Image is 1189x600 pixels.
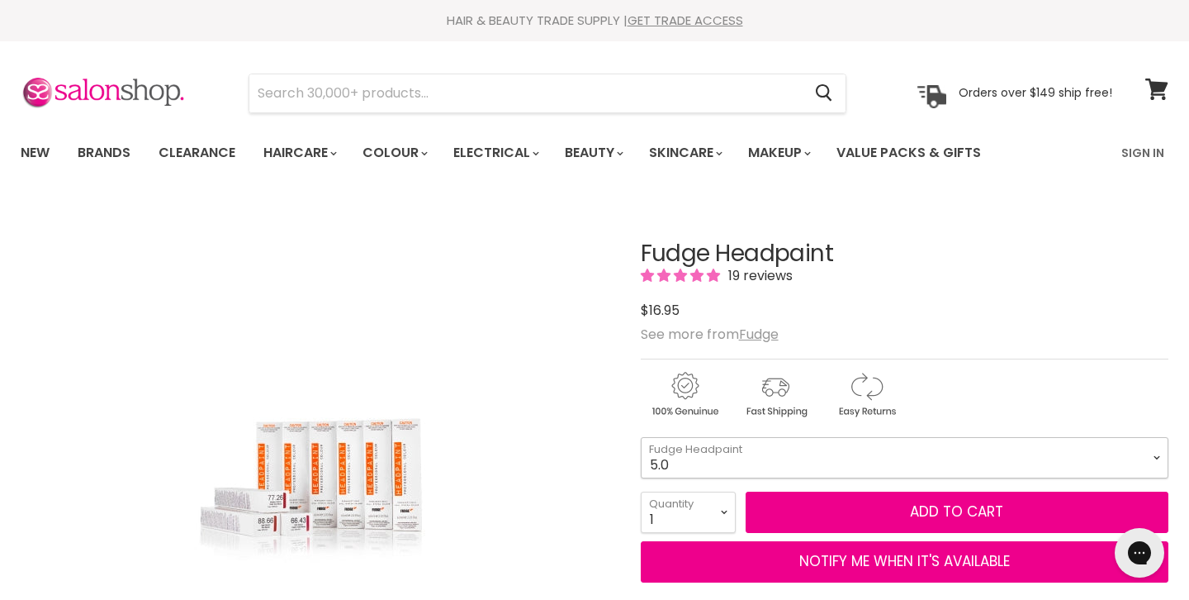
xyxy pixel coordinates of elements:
span: 19 reviews [723,266,793,285]
a: Clearance [146,136,248,170]
iframe: Gorgias live chat messenger [1106,522,1172,583]
p: Orders over $149 ship free! [959,85,1112,100]
a: Value Packs & Gifts [824,136,993,170]
a: Beauty [552,136,633,170]
span: Add to cart [910,502,1003,521]
a: Makeup [736,136,821,170]
a: New [8,136,62,170]
input: Search [249,74,802,112]
span: See more from [641,325,779,344]
a: Skincare [637,136,732,170]
select: Quantity [641,492,736,533]
a: Sign In [1111,136,1174,170]
a: GET TRADE ACCESS [628,12,743,29]
button: NOTIFY ME WHEN IT'S AVAILABLE [641,541,1168,583]
span: $16.95 [641,301,680,320]
span: 4.89 stars [641,266,723,285]
a: Haircare [251,136,347,170]
a: Fudge [739,325,779,344]
form: Product [249,74,846,113]
button: Add to cart [746,492,1168,533]
a: Electrical [441,136,549,170]
img: genuine.gif [641,369,728,420]
a: Brands [65,136,143,170]
img: returns.gif [822,369,910,420]
ul: Main menu [8,129,1053,177]
button: Search [802,74,846,112]
img: shipping.gif [732,369,819,420]
h1: Fudge Headpaint [641,241,1168,267]
a: Colour [350,136,438,170]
